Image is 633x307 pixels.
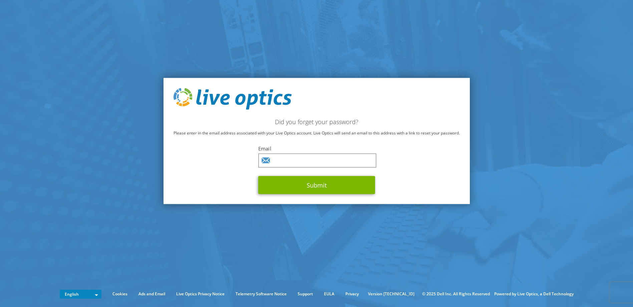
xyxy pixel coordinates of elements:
[419,290,493,298] li: © 2025 Dell Inc. All Rights Reserved
[319,290,339,298] a: EULA
[174,118,460,125] h2: Did you forget your password?
[258,145,375,152] label: Email
[231,290,292,298] a: Telemetry Software Notice
[258,176,375,194] button: Submit
[171,290,230,298] a: Live Optics Privacy Notice
[174,129,460,137] p: Please enter in the email address associated with your Live Optics account. Live Optics will send...
[133,290,170,298] a: Ads and Email
[107,290,132,298] a: Cookies
[174,88,292,110] img: live_optics_svg.svg
[340,290,364,298] a: Privacy
[365,290,418,298] li: Version [TECHNICAL_ID]
[494,290,574,298] li: Powered by Live Optics, a Dell Technology
[293,290,318,298] a: Support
